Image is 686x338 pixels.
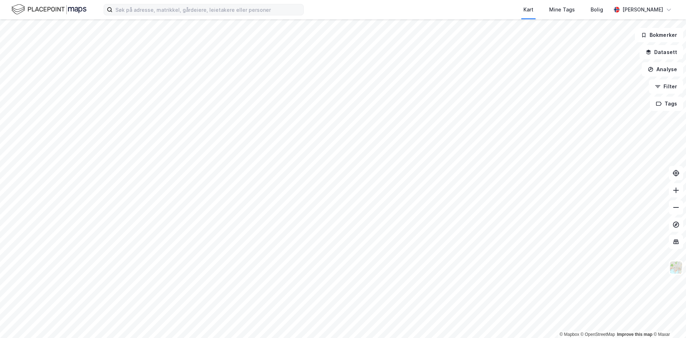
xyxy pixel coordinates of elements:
button: Datasett [640,45,683,59]
button: Analyse [642,62,683,77]
button: Tags [650,97,683,111]
img: logo.f888ab2527a4732fd821a326f86c7f29.svg [11,3,86,16]
a: Improve this map [617,332,652,337]
div: [PERSON_NAME] [622,5,663,14]
iframe: Chat Widget [650,304,686,338]
a: Mapbox [560,332,579,337]
a: OpenStreetMap [581,332,615,337]
img: Z [669,261,683,274]
div: Kontrollprogram for chat [650,304,686,338]
div: Kart [523,5,533,14]
div: Mine Tags [549,5,575,14]
button: Bokmerker [635,28,683,42]
input: Søk på adresse, matrikkel, gårdeiere, leietakere eller personer [113,4,303,15]
div: Bolig [591,5,603,14]
button: Filter [649,79,683,94]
